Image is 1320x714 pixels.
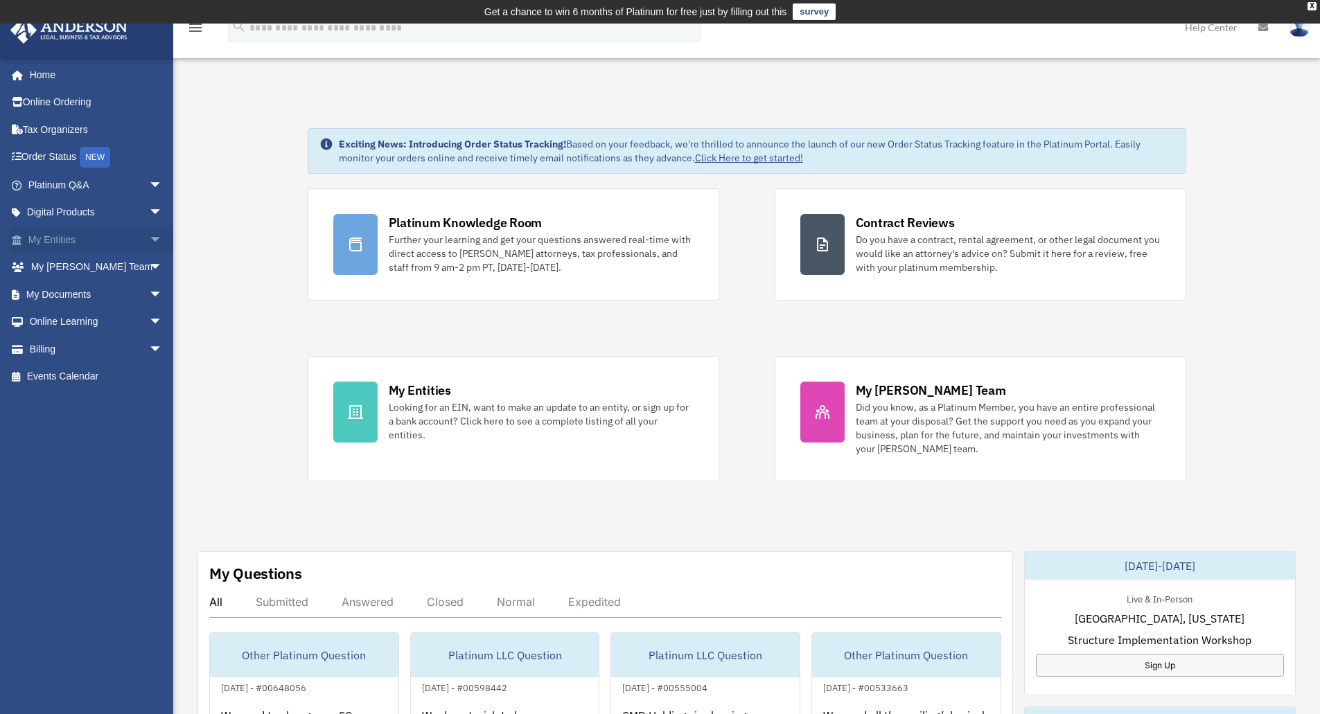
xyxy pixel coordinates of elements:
img: User Pic [1289,17,1310,37]
div: [DATE] - #00555004 [611,679,719,694]
div: Do you have a contract, rental agreement, or other legal document you would like an attorney's ad... [856,233,1161,274]
img: Anderson Advisors Platinum Portal [6,17,132,44]
a: Online Ordering [10,89,184,116]
div: All [209,595,222,609]
div: Further your learning and get your questions answered real-time with direct access to [PERSON_NAM... [389,233,694,274]
div: Live & In-Person [1116,591,1204,605]
div: Submitted [256,595,308,609]
span: arrow_drop_down [149,335,177,364]
i: menu [187,19,204,36]
div: Looking for an EIN, want to make an update to an entity, or sign up for a bank account? Click her... [389,400,694,442]
div: Platinum Knowledge Room [389,214,543,231]
a: My [PERSON_NAME] Teamarrow_drop_down [10,253,184,281]
a: Digital Productsarrow_drop_down [10,199,184,226]
a: Events Calendar [10,363,184,391]
a: Platinum Q&Aarrow_drop_down [10,171,184,199]
div: Other Platinum Question [210,633,398,677]
span: arrow_drop_down [149,171,177,199]
div: Normal [497,595,535,609]
div: My [PERSON_NAME] Team [856,382,1006,399]
div: [DATE]-[DATE] [1025,552,1295,580]
div: Closed [427,595,464,609]
a: menu [187,24,204,36]
span: arrow_drop_down [149,199,177,227]
div: NEW [80,147,110,168]
strong: Exciting News: Introducing Order Status Tracking! [339,138,566,150]
div: [DATE] - #00598442 [411,679,518,694]
span: arrow_drop_down [149,308,177,337]
i: search [231,19,247,34]
a: Sign Up [1036,654,1284,677]
div: Get a chance to win 6 months of Platinum for free just by filling out this [484,3,787,20]
a: Click Here to get started! [695,152,803,164]
span: Structure Implementation Workshop [1068,632,1251,648]
div: My Entities [389,382,451,399]
div: Based on your feedback, we're thrilled to announce the launch of our new Order Status Tracking fe... [339,137,1174,165]
div: [DATE] - #00533663 [812,679,919,694]
div: Platinum LLC Question [411,633,599,677]
div: close [1308,2,1317,10]
a: Platinum Knowledge Room Further your learning and get your questions answered real-time with dire... [308,188,719,301]
span: arrow_drop_down [149,253,177,282]
a: Tax Organizers [10,116,184,143]
div: Contract Reviews [856,214,955,231]
a: Contract Reviews Do you have a contract, rental agreement, or other legal document you would like... [775,188,1186,301]
span: [GEOGRAPHIC_DATA], [US_STATE] [1075,610,1244,627]
a: My Entitiesarrow_drop_down [10,226,184,253]
span: arrow_drop_down [149,226,177,254]
div: Did you know, as a Platinum Member, you have an entire professional team at your disposal? Get th... [856,400,1161,456]
div: Other Platinum Question [812,633,1001,677]
a: Billingarrow_drop_down [10,335,184,363]
div: [DATE] - #00648056 [210,679,317,694]
a: My Documentsarrow_drop_down [10,280,184,308]
div: Platinum LLC Question [611,633,800,677]
a: survey [793,3,836,20]
a: Online Learningarrow_drop_down [10,308,184,336]
a: My Entities Looking for an EIN, want to make an update to an entity, or sign up for a bank accoun... [308,356,719,481]
a: Order StatusNEW [10,143,184,172]
span: arrow_drop_down [149,280,177,309]
a: My [PERSON_NAME] Team Did you know, as a Platinum Member, you have an entire professional team at... [775,356,1186,481]
div: My Questions [209,563,302,584]
div: Answered [342,595,394,609]
a: Home [10,61,177,89]
div: Expedited [568,595,621,609]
